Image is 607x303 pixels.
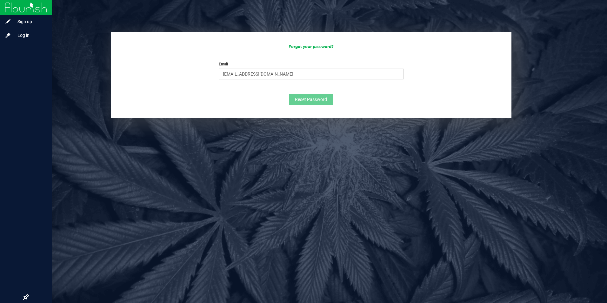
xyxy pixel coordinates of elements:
button: Reset Password [289,94,333,105]
span: Log in [11,31,49,39]
span: Sign up [11,18,49,25]
inline-svg: Log in [5,32,11,38]
span: Reset Password [295,97,327,102]
h3: Forgot your password? [117,44,505,49]
input: Email [219,69,403,79]
label: Email [219,61,228,67]
inline-svg: Sign up [5,18,11,25]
